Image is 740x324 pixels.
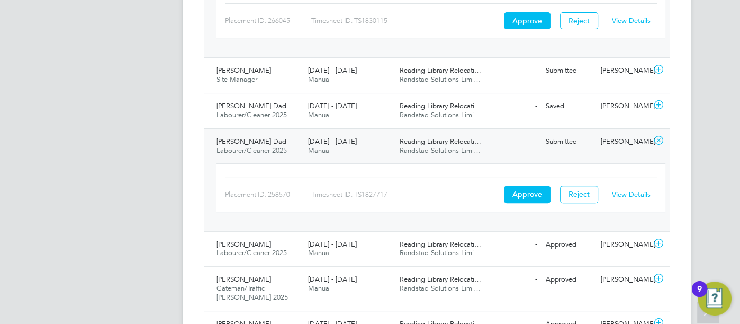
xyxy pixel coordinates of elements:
[400,284,481,293] span: Randstad Solutions Limi…
[400,137,481,146] span: Reading Library Relocati…
[542,271,597,288] div: Approved
[308,284,331,293] span: Manual
[216,146,287,155] span: Labourer/Cleaner 2025
[486,133,542,151] div: -
[542,98,597,115] div: Saved
[597,236,652,253] div: [PERSON_NAME]
[542,236,597,253] div: Approved
[311,186,501,203] div: Timesheet ID: TS1827717
[308,248,331,257] span: Manual
[698,282,732,316] button: Open Resource Center, 9 new notifications
[308,110,331,119] span: Manual
[308,275,357,284] span: [DATE] - [DATE]
[400,110,481,119] span: Randstad Solutions Limi…
[560,186,598,203] button: Reject
[400,75,481,84] span: Randstad Solutions Limi…
[486,98,542,115] div: -
[400,275,481,284] span: Reading Library Relocati…
[400,240,481,249] span: Reading Library Relocati…
[486,62,542,80] div: -
[308,101,357,110] span: [DATE] - [DATE]
[400,146,481,155] span: Randstad Solutions Limi…
[400,101,481,110] span: Reading Library Relocati…
[597,271,652,288] div: [PERSON_NAME]
[697,289,702,303] div: 9
[308,240,357,249] span: [DATE] - [DATE]
[216,66,271,75] span: [PERSON_NAME]
[542,133,597,151] div: Submitted
[225,186,311,203] div: Placement ID: 258570
[216,275,271,284] span: [PERSON_NAME]
[612,16,651,25] a: View Details
[308,137,357,146] span: [DATE] - [DATE]
[216,101,286,110] span: [PERSON_NAME] Dad
[612,190,651,199] a: View Details
[216,75,257,84] span: Site Manager
[216,284,288,302] span: Gateman/Traffic [PERSON_NAME] 2025
[216,248,287,257] span: Labourer/Cleaner 2025
[400,66,481,75] span: Reading Library Relocati…
[225,12,311,29] div: Placement ID: 266045
[311,12,501,29] div: Timesheet ID: TS1830115
[597,98,652,115] div: [PERSON_NAME]
[486,271,542,288] div: -
[308,75,331,84] span: Manual
[504,186,551,203] button: Approve
[400,248,481,257] span: Randstad Solutions Limi…
[560,12,598,29] button: Reject
[597,133,652,151] div: [PERSON_NAME]
[308,146,331,155] span: Manual
[308,66,357,75] span: [DATE] - [DATE]
[504,12,551,29] button: Approve
[216,137,286,146] span: [PERSON_NAME] Dad
[216,110,287,119] span: Labourer/Cleaner 2025
[597,62,652,80] div: [PERSON_NAME]
[216,240,271,249] span: [PERSON_NAME]
[486,236,542,253] div: -
[542,62,597,80] div: Submitted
